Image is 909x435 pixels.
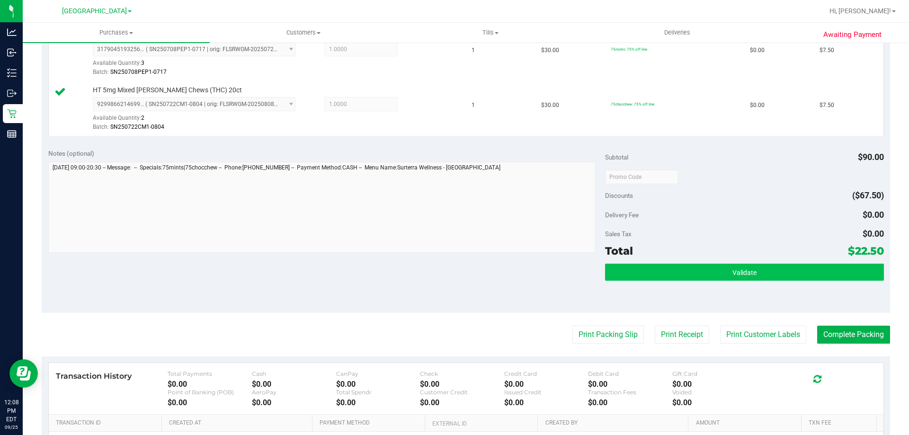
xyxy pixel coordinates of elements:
div: CanPay [336,370,420,377]
div: $0.00 [252,380,336,389]
div: Transaction Fees [588,389,672,396]
a: Payment Method [320,419,421,427]
span: $0.00 [863,229,884,239]
div: $0.00 [504,380,588,389]
button: Validate [605,264,883,281]
div: Customer Credit [420,389,504,396]
inline-svg: Retail [7,109,17,118]
div: AeroPay [252,389,336,396]
span: Sales Tax [605,230,632,238]
div: Check [420,370,504,377]
span: Awaiting Payment [823,29,882,40]
span: 75mints: 75% off line [611,47,647,52]
p: 09/25 [4,424,18,431]
span: $0.00 [750,46,765,55]
span: Deliveries [651,28,703,37]
a: Amount [696,419,798,427]
span: $7.50 [820,46,834,55]
span: SN250708PEP1-0717 [110,69,167,75]
p: 12:08 PM EDT [4,398,18,424]
span: Total [605,244,633,257]
span: Subtotal [605,153,628,161]
div: Voided [672,389,757,396]
div: Total Spendr [336,389,420,396]
inline-svg: Reports [7,129,17,139]
span: 3 [141,60,144,66]
div: Credit Card [504,370,588,377]
button: Print Packing Slip [572,326,644,344]
a: Txn Fee [809,419,873,427]
span: $22.50 [848,244,884,257]
div: $0.00 [336,398,420,407]
span: $30.00 [541,46,559,55]
div: Cash [252,370,336,377]
span: Batch: [93,69,109,75]
span: 1 [472,46,475,55]
button: Print Receipt [655,326,709,344]
span: 75chocchew: 75% off line [611,102,654,107]
div: $0.00 [504,398,588,407]
span: [GEOGRAPHIC_DATA] [62,7,127,15]
inline-svg: Inventory [7,68,17,78]
inline-svg: Inbound [7,48,17,57]
a: Created By [545,419,685,427]
span: ($67.50) [852,190,884,200]
div: $0.00 [336,380,420,389]
iframe: Resource center [9,359,38,388]
span: SN250722CM1-0804 [110,124,164,130]
a: Purchases [23,23,210,43]
inline-svg: Outbound [7,89,17,98]
div: $0.00 [588,398,672,407]
span: Notes (optional) [48,150,94,157]
div: $0.00 [420,398,504,407]
inline-svg: Analytics [7,27,17,37]
th: External ID [425,415,537,432]
span: Delivery Fee [605,211,639,219]
div: $0.00 [168,380,252,389]
span: Discounts [605,187,633,204]
span: HT 5mg Mixed [PERSON_NAME] Chews (THC) 20ct [93,86,242,95]
span: Hi, [PERSON_NAME]! [829,7,891,15]
a: Customers [210,23,397,43]
span: 1 [472,101,475,110]
div: Available Quantity: [93,111,306,130]
div: Point of Banking (POB) [168,389,252,396]
div: Total Payments [168,370,252,377]
div: $0.00 [672,398,757,407]
div: Available Quantity: [93,56,306,75]
div: $0.00 [588,380,672,389]
span: Tills [397,28,583,37]
a: Tills [397,23,584,43]
div: Issued Credit [504,389,588,396]
span: $30.00 [541,101,559,110]
div: Gift Card [672,370,757,377]
div: $0.00 [168,398,252,407]
a: Transaction ID [56,419,158,427]
div: $0.00 [252,398,336,407]
span: $7.50 [820,101,834,110]
span: Customers [210,28,396,37]
div: Debit Card [588,370,672,377]
span: $0.00 [863,210,884,220]
span: 2 [141,115,144,121]
span: $90.00 [858,152,884,162]
span: $0.00 [750,101,765,110]
span: Batch: [93,124,109,130]
span: Purchases [23,28,210,37]
a: Deliveries [584,23,771,43]
button: Print Customer Labels [720,326,806,344]
input: Promo Code [605,170,678,184]
a: Created At [169,419,308,427]
span: Validate [732,269,757,276]
div: $0.00 [420,380,504,389]
button: Complete Packing [817,326,890,344]
div: $0.00 [672,380,757,389]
